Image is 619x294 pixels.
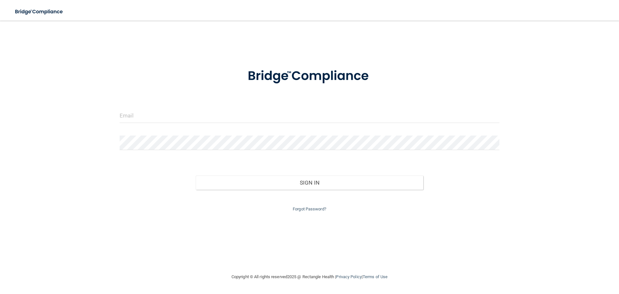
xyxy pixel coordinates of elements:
[196,176,424,190] button: Sign In
[336,274,361,279] a: Privacy Policy
[293,207,326,211] a: Forgot Password?
[234,59,385,93] img: bridge_compliance_login_screen.278c3ca4.svg
[192,267,427,287] div: Copyright © All rights reserved 2025 @ Rectangle Health | |
[363,274,388,279] a: Terms of Use
[120,108,499,123] input: Email
[10,5,69,18] img: bridge_compliance_login_screen.278c3ca4.svg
